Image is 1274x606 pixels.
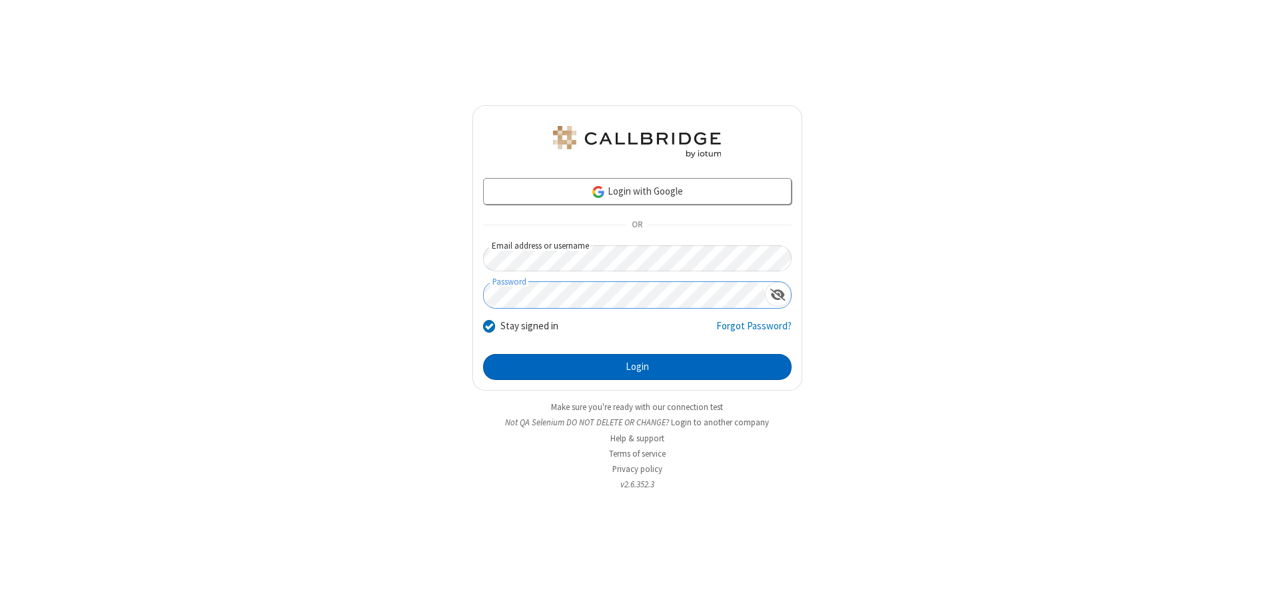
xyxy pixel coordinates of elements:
li: Not QA Selenium DO NOT DELETE OR CHANGE? [472,416,802,429]
a: Terms of service [609,448,666,459]
span: OR [626,216,648,235]
button: Login to another company [671,416,769,429]
a: Help & support [610,433,664,444]
a: Make sure you're ready with our connection test [551,401,723,413]
button: Login [483,354,792,381]
div: Show password [765,282,791,307]
input: Email address or username [483,245,792,271]
a: Login with Google [483,178,792,205]
input: Password [484,282,765,308]
a: Forgot Password? [716,319,792,344]
img: QA Selenium DO NOT DELETE OR CHANGE [550,126,724,158]
a: Privacy policy [612,463,662,475]
label: Stay signed in [500,319,558,334]
li: v2.6.352.3 [472,478,802,491]
img: google-icon.png [591,185,606,199]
